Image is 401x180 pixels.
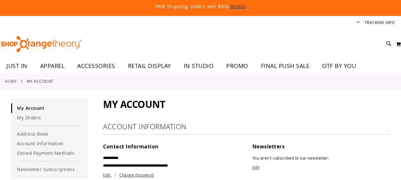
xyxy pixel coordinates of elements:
[255,59,316,73] a: FINAL PUSH SALE
[11,165,88,174] a: Newsletter Subscriptions
[122,59,177,73] a: RETAIL DISPLAY
[5,78,17,84] a: Home
[261,59,310,73] span: FINAL PUSH SALE
[357,20,360,26] button: Account menu
[11,148,88,158] a: Stored Payment Methods
[27,78,54,84] strong: My Account
[11,129,88,139] a: Address Book
[103,172,110,177] span: Edit
[184,59,214,73] span: IN STUDIO
[11,139,88,148] a: Account Information
[77,59,115,73] span: ACCESSORIES
[103,172,118,177] a: Edit
[252,143,285,150] span: Newsletters
[103,143,159,150] span: Contact Information
[11,103,88,113] a: My Account
[252,165,260,170] a: Edit
[103,122,187,131] strong: Account Information
[316,59,362,73] a: OTF BY YOU
[71,59,122,73] a: ACCESSORIES
[119,172,154,177] a: Change Password
[34,59,71,73] a: APPAREL
[365,20,395,25] a: Tracking Info
[103,98,165,111] span: My Account
[6,59,27,73] span: JUST IN
[40,59,65,73] span: APPAREL
[11,113,88,123] a: My Orders
[322,59,356,73] span: OTF BY YOU
[252,154,390,162] p: You aren't subscribed to our newsletter.
[230,3,246,9] a: Details
[128,59,171,73] span: RETAIL DISPLAY
[220,59,255,73] a: PROMO
[23,3,378,10] p: FREE Shipping, orders over $600.
[177,59,220,73] a: IN STUDIO
[226,59,248,73] span: PROMO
